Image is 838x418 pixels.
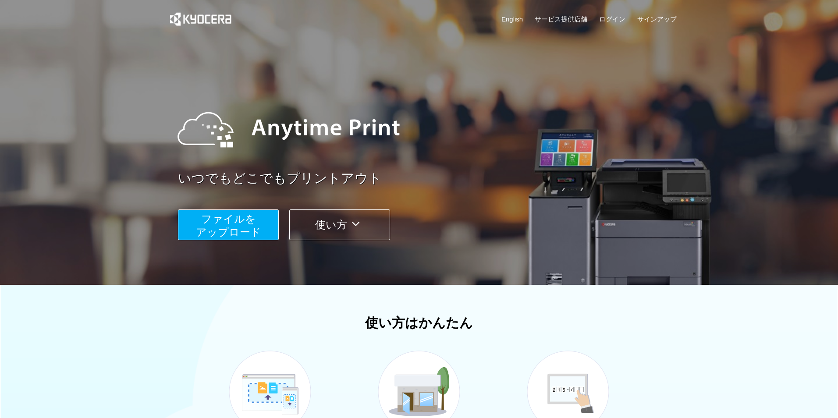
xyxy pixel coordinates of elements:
button: 使い方 [289,209,390,240]
span: ファイルを ​​アップロード [196,213,261,238]
a: English [501,14,523,24]
button: ファイルを​​アップロード [178,209,279,240]
a: サインアップ [637,14,677,24]
a: いつでもどこでもプリントアウト [178,169,682,188]
a: サービス提供店舗 [535,14,587,24]
a: ログイン [599,14,625,24]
